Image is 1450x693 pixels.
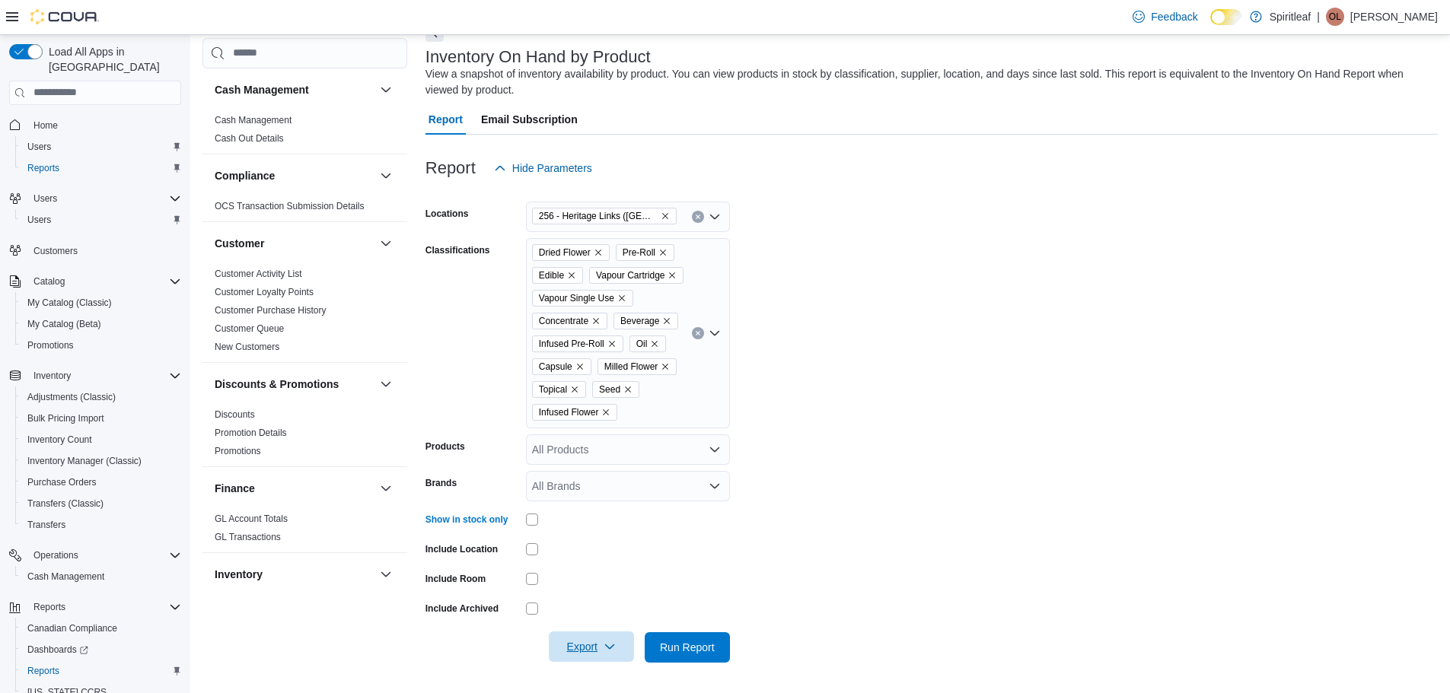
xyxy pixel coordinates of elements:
[15,660,187,682] button: Reports
[27,367,181,385] span: Inventory
[616,244,674,261] span: Pre-Roll
[589,267,684,284] span: Vapour Cartridge
[692,327,704,339] button: Clear input
[27,598,181,616] span: Reports
[215,446,261,456] a: Promotions
[215,168,374,183] button: Compliance
[425,48,651,66] h3: Inventory On Hand by Product
[215,531,281,543] span: GL Transactions
[661,211,670,221] button: Remove 256 - Heritage Links (Edmonton) from selection in this group
[539,405,599,420] span: Infused Flower
[21,516,72,534] a: Transfers
[3,114,187,136] button: Home
[692,211,704,223] button: Clear input
[27,162,59,174] span: Reports
[215,567,374,582] button: Inventory
[21,473,181,491] span: Purchase Orders
[27,272,71,291] button: Catalog
[21,211,57,229] a: Users
[27,622,117,634] span: Canadian Compliance
[215,287,314,297] a: Customer Loyalty Points
[21,336,80,354] a: Promotions
[33,601,65,613] span: Reports
[15,618,187,639] button: Canadian Compliance
[33,549,78,561] span: Operations
[202,111,407,154] div: Cash Management
[21,409,110,428] a: Bulk Pricing Import
[15,639,187,660] a: Dashboards
[21,641,94,659] a: Dashboards
[377,81,395,99] button: Cash Management
[21,662,65,680] a: Reports
[592,381,639,398] span: Seed
[1326,8,1344,26] div: Olivia L
[21,294,181,312] span: My Catalog (Classic)
[215,445,261,457] span: Promotions
[532,290,633,307] span: Vapour Single Use
[21,662,181,680] span: Reports
[27,546,84,564] button: Operations
[377,234,395,253] button: Customer
[377,565,395,583] button: Inventory
[27,214,51,226] span: Users
[3,596,187,618] button: Reports
[33,245,78,257] span: Customers
[629,335,667,352] span: Oil
[27,434,92,446] span: Inventory Count
[532,244,610,261] span: Dried Flower
[21,388,181,406] span: Adjustments (Classic)
[202,405,407,466] div: Discounts & Promotions
[215,236,264,251] h3: Customer
[15,157,187,179] button: Reports
[1317,8,1320,26] p: |
[215,408,255,421] span: Discounts
[21,388,122,406] a: Adjustments (Classic)
[539,336,604,351] span: Infused Pre-Roll
[539,313,588,329] span: Concentrate
[215,532,281,542] a: GL Transactions
[27,318,101,330] span: My Catalog (Beta)
[3,365,187,386] button: Inventory
[27,241,181,260] span: Customers
[215,304,327,316] span: Customer Purchase History
[425,440,465,453] label: Products
[539,245,591,260] span: Dried Flower
[425,543,498,555] label: Include Location
[539,359,572,374] span: Capsule
[558,631,625,662] span: Export
[27,116,64,135] a: Home
[21,138,57,156] a: Users
[27,546,181,564] span: Operations
[620,313,659,329] span: Beverage
[661,362,670,371] button: Remove Milled Flower from selection in this group
[599,382,620,397] span: Seed
[21,516,181,534] span: Transfers
[215,341,279,353] span: New Customers
[215,342,279,352] a: New Customers
[215,82,374,97] button: Cash Management
[21,409,181,428] span: Bulk Pricing Import
[33,275,65,288] span: Catalog
[27,497,104,510] span: Transfers (Classic)
[202,197,407,221] div: Compliance
[215,481,255,496] h3: Finance
[15,386,187,408] button: Adjustments (Classic)
[539,208,658,224] span: 256 - Heritage Links ([GEOGRAPHIC_DATA])
[215,82,309,97] h3: Cash Management
[488,153,598,183] button: Hide Parameters
[596,268,664,283] span: Vapour Cartridge
[215,236,374,251] button: Customer
[27,116,181,135] span: Home
[215,513,288,524] a: GL Account Totals
[532,335,623,352] span: Infused Pre-Roll
[15,566,187,587] button: Cash Management
[215,168,275,183] h3: Compliance
[27,339,74,351] span: Promotions
[1210,9,1242,25] input: Dark Mode
[601,408,610,417] button: Remove Infused Flower from selection in this group
[425,66,1430,98] div: View a snapshot of inventory availability by product. You can view products in stock by classific...
[27,412,104,424] span: Bulk Pricing Import
[549,631,634,662] button: Export
[30,9,99,24] img: Cova
[215,269,302,279] a: Customer Activity List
